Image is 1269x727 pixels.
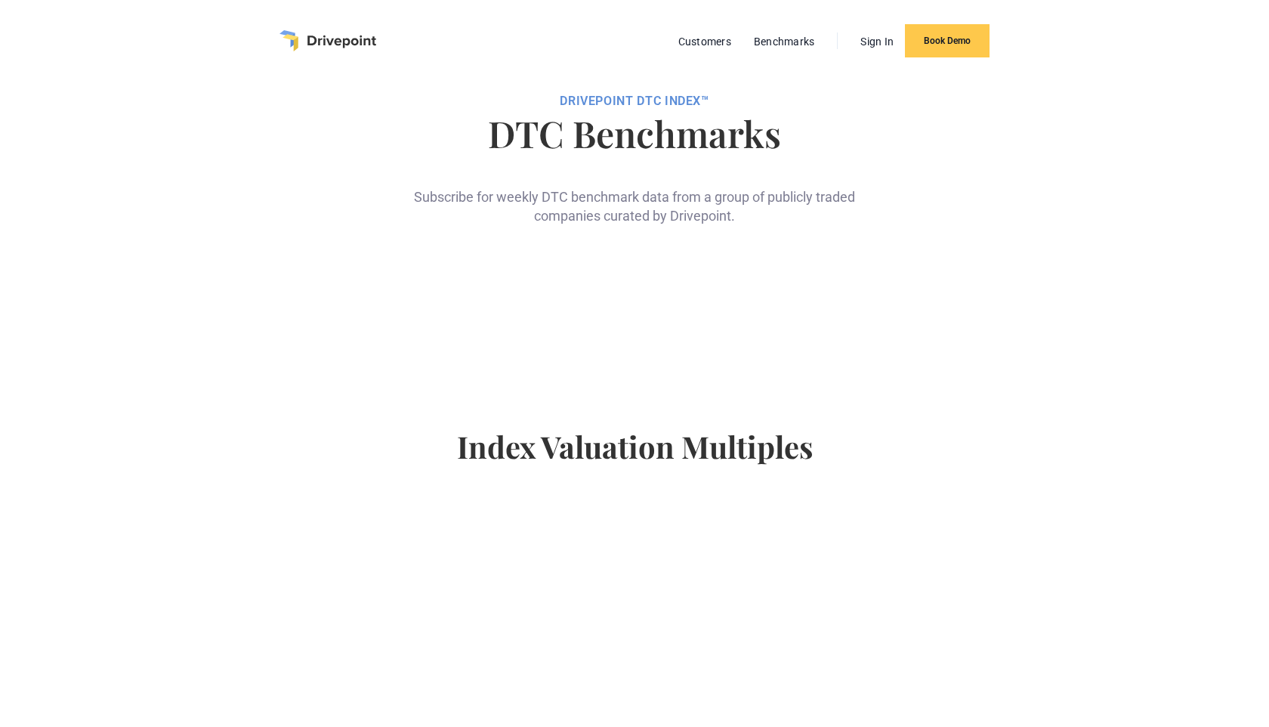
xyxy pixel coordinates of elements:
div: Subscribe for weekly DTC benchmark data from a group of publicly traded companies curated by Driv... [408,163,861,225]
iframe: Form 0 [432,249,838,368]
a: home [279,30,376,51]
div: DRIVEPOiNT DTC Index™ [272,94,997,109]
h4: Index Valuation Multiples [272,428,997,489]
h1: DTC Benchmarks [272,115,997,151]
a: Customers [671,32,739,51]
a: Book Demo [905,24,990,57]
a: Benchmarks [746,32,823,51]
a: Sign In [853,32,901,51]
